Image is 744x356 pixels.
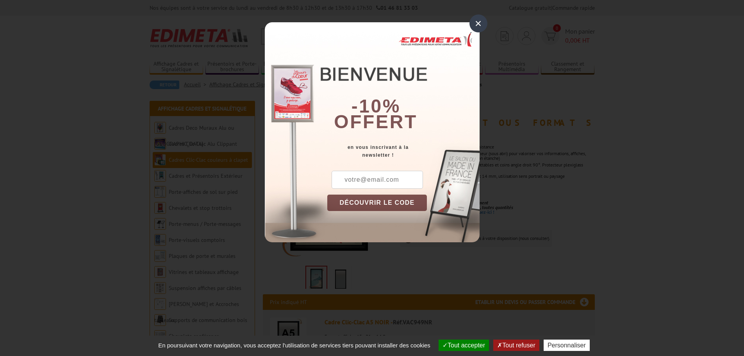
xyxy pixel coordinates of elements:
[327,195,427,211] button: DÉCOUVRIR LE CODE
[334,111,417,132] font: offert
[439,340,489,351] button: Tout accepter
[327,143,480,159] div: en vous inscrivant à la newsletter !
[493,340,539,351] button: Tout refuser
[469,14,487,32] div: ×
[544,340,590,351] button: Personnaliser (fenêtre modale)
[332,171,423,189] input: votre@email.com
[154,342,434,349] span: En poursuivant votre navigation, vous acceptez l'utilisation de services tiers pouvant installer ...
[351,96,401,116] b: -10%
